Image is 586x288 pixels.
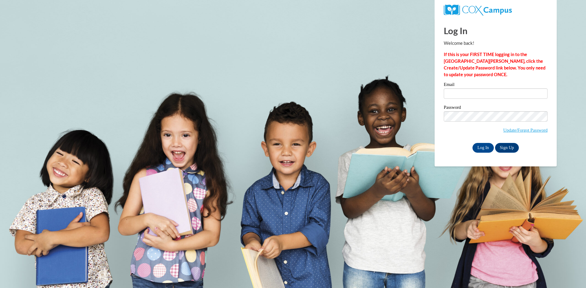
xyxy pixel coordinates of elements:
[444,52,545,77] strong: If this is your FIRST TIME logging in to the [GEOGRAPHIC_DATA][PERSON_NAME], click the Create/Upd...
[444,5,512,16] img: COX Campus
[503,128,548,133] a: Update/Forgot Password
[495,143,519,153] a: Sign Up
[444,105,548,111] label: Password
[472,143,494,153] input: Log In
[444,24,548,37] h1: Log In
[444,82,548,88] label: Email
[444,7,512,12] a: COX Campus
[444,40,548,47] p: Welcome back!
